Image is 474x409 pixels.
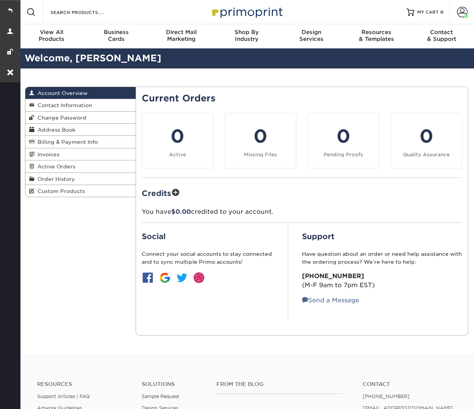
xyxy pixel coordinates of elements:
span: Change Password [34,115,86,121]
span: Contact [409,29,474,36]
a: 0 Quality Assurance [391,113,462,168]
a: DesignServices [279,24,344,48]
p: Have question about an order or need help assistance with the ordering process? We’re here to help: [302,250,462,266]
img: btn-twitter.jpg [176,272,188,284]
small: Pending Proofs [324,152,363,157]
a: 0 Active [142,113,213,168]
span: Account Overview [34,90,88,96]
span: Active Orders [34,163,75,170]
span: Business [84,29,149,36]
div: 0 [147,123,208,150]
span: Shop By [214,29,279,36]
div: 0 [396,123,457,150]
h2: Welcome, [PERSON_NAME] [19,51,474,65]
a: 0 Missing Files [225,113,296,168]
span: Contact Information [34,102,92,108]
a: BusinessCards [84,24,149,48]
span: Invoices [34,151,59,157]
a: Resources& Templates [344,24,409,48]
h4: Resources [37,381,130,387]
span: $0.00 [171,208,191,215]
a: Invoices [25,148,136,160]
small: Active [169,152,186,157]
span: Order History [34,176,75,182]
div: 0 [230,123,291,150]
h4: Solutions [142,381,205,387]
a: Contact [363,381,456,387]
span: Design [279,29,344,36]
img: btn-google.jpg [159,272,171,284]
a: Contact& Support [409,24,474,48]
h2: Support [302,232,462,241]
span: View All [19,29,84,36]
small: Quality Assurance [403,152,450,157]
img: Primoprint [209,4,285,20]
h2: Credits [142,187,462,199]
a: Account Overview [25,87,136,99]
span: Direct Mail [149,29,214,36]
div: Marketing [149,29,214,42]
div: Products [19,29,84,42]
a: Sample Request [142,393,179,399]
p: (M-F 9am to 7pm EST) [302,272,462,290]
span: Billing & Payment Info [34,139,98,145]
span: Resources [344,29,409,36]
a: Direct MailMarketing [149,24,214,48]
a: Send a Message [302,297,359,304]
a: Shop ByIndustry [214,24,279,48]
a: 0 Pending Proofs [308,113,379,168]
span: 0 [440,9,444,15]
div: 0 [313,123,374,150]
a: Billing & Payment Info [25,136,136,148]
h2: Social [142,232,274,241]
img: btn-dribbble.jpg [193,272,205,284]
a: Active Orders [25,160,136,173]
a: View AllProducts [19,24,84,48]
a: [PHONE_NUMBER] [363,393,410,399]
strong: [PHONE_NUMBER] [302,272,364,280]
span: MY CART [417,9,439,16]
div: Services [279,29,344,42]
h4: From the Blog [216,381,342,387]
span: Custom Products [34,188,85,194]
a: Custom Products [25,185,136,197]
a: Order History [25,173,136,185]
div: & Support [409,29,474,42]
div: Cards [84,29,149,42]
div: & Templates [344,29,409,42]
a: Support Articles | FAQ [37,393,90,399]
span: Address Book [34,127,75,133]
a: Contact Information [25,99,136,111]
a: Change Password [25,112,136,124]
h2: Current Orders [142,93,462,104]
img: btn-facebook.jpg [142,272,154,284]
input: SEARCH PRODUCTS..... [50,8,124,17]
small: Missing Files [244,152,277,157]
p: Connect your social accounts to stay connected and to sync multiple Primo accounts! [142,250,274,266]
a: Address Book [25,124,136,136]
p: You have credited to your account. [142,207,462,216]
div: Industry [214,29,279,42]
